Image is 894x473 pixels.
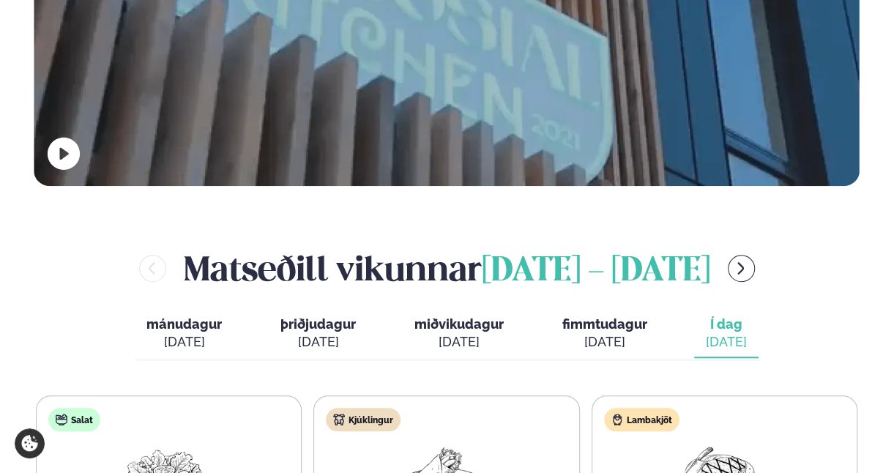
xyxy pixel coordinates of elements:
[184,245,710,292] h2: Matseðill vikunnar
[146,316,222,332] span: mánudagur
[280,316,356,332] span: þriðjudagur
[146,333,222,351] div: [DATE]
[706,316,747,333] span: Í dag
[694,310,759,358] button: Í dag [DATE]
[562,333,647,351] div: [DATE]
[611,414,623,425] img: Lamb.svg
[326,408,401,431] div: Kjúklingur
[414,316,504,332] span: miðvikudagur
[48,408,100,431] div: Salat
[551,310,659,358] button: fimmtudagur [DATE]
[562,316,647,332] span: fimmtudagur
[403,310,515,358] button: miðvikudagur [DATE]
[139,255,166,282] button: menu-btn-left
[414,333,504,351] div: [DATE]
[604,408,679,431] div: Lambakjöt
[482,256,710,288] span: [DATE] - [DATE]
[333,414,345,425] img: chicken.svg
[280,333,356,351] div: [DATE]
[706,333,747,351] div: [DATE]
[135,310,234,358] button: mánudagur [DATE]
[269,310,368,358] button: þriðjudagur [DATE]
[728,255,755,282] button: menu-btn-right
[56,414,67,425] img: salad.svg
[15,428,45,458] a: Cookie settings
